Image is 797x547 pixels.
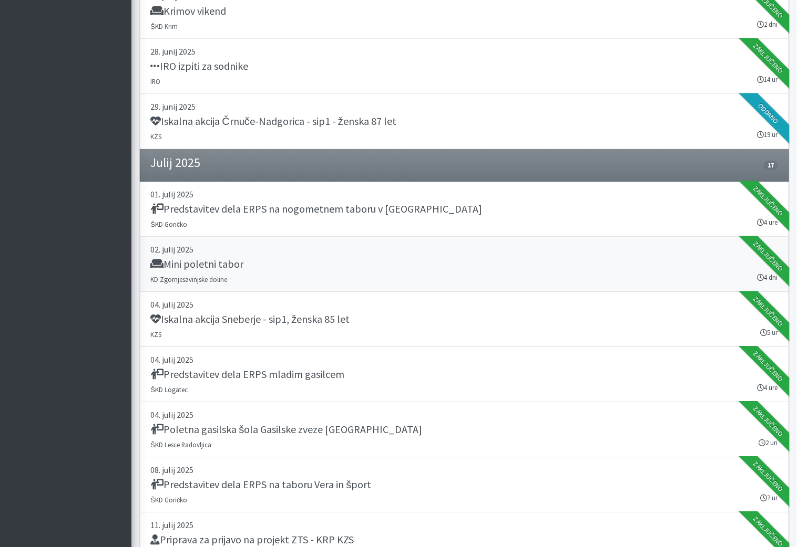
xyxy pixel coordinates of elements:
[151,313,350,325] h5: Iskalna akcija Sneberje - sip1, ženska 85 let
[151,440,212,449] small: ŠKD Lesce Radovljica
[151,478,372,491] h5: Predstavitev dela ERPS na taboru Vera in šport
[151,519,778,531] p: 11. julij 2025
[151,5,227,17] h5: Krimov vikend
[140,457,789,512] a: 08. julij 2025 Predstavitev dela ERPS na taboru Vera in šport ŠKD Goričko 7 ur Zaključeno
[151,220,188,228] small: ŠKD Goričko
[151,45,778,58] p: 28. junij 2025
[151,100,778,113] p: 29. junij 2025
[151,368,345,381] h5: Predstavitev dela ERPS mladim gasilcem
[151,423,423,436] h5: Poletna gasilska šola Gasilske zveze [GEOGRAPHIC_DATA]
[151,60,249,72] h5: IRO izpiti za sodnike
[151,188,778,201] p: 01. julij 2025
[151,533,354,546] h5: Priprava za prijavo na projekt ZTS - KRP KZS
[151,330,162,339] small: KZS
[151,258,244,270] h5: Mini poletni tabor
[140,402,789,457] a: 04. julij 2025 Poletna gasilska šola Gasilske zveze [GEOGRAPHIC_DATA] ŠKD Lesce Radovljica 2 uri ...
[151,496,188,504] small: ŠKD Goričko
[151,77,161,86] small: IRO
[151,275,228,283] small: KD Zgornjesavinjske doline
[151,464,778,476] p: 08. julij 2025
[140,182,789,237] a: 01. julij 2025 Predstavitev dela ERPS na nogometnem taboru v [GEOGRAPHIC_DATA] ŠKD Goričko 4 ure ...
[151,243,778,256] p: 02. julij 2025
[140,237,789,292] a: 02. julij 2025 Mini poletni tabor KD Zgornjesavinjske doline 4 dni Zaključeno
[151,155,201,171] h4: Julij 2025
[140,347,789,402] a: 04. julij 2025 Predstavitev dela ERPS mladim gasilcem ŠKD Logatec 4 ure Zaključeno
[151,385,188,394] small: ŠKD Logatec
[151,408,778,421] p: 04. julij 2025
[151,298,778,311] p: 04. julij 2025
[151,22,178,30] small: ŠKD Krim
[140,292,789,347] a: 04. julij 2025 Iskalna akcija Sneberje - sip1, ženska 85 let KZS 5 ur Zaključeno
[764,161,778,170] span: 17
[151,115,396,128] h5: Iskalna akcija Črnuče-Nadgorica - sip1 - ženska 87 let
[151,353,778,366] p: 04. julij 2025
[140,94,789,149] a: 29. junij 2025 Iskalna akcija Črnuče-Nadgorica - sip1 - ženska 87 let KZS 19 ur Oddano
[151,132,162,141] small: KZS
[140,39,789,94] a: 28. junij 2025 IRO izpiti za sodnike IRO 14 ur Zaključeno
[151,203,483,215] h5: Predstavitev dela ERPS na nogometnem taboru v [GEOGRAPHIC_DATA]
